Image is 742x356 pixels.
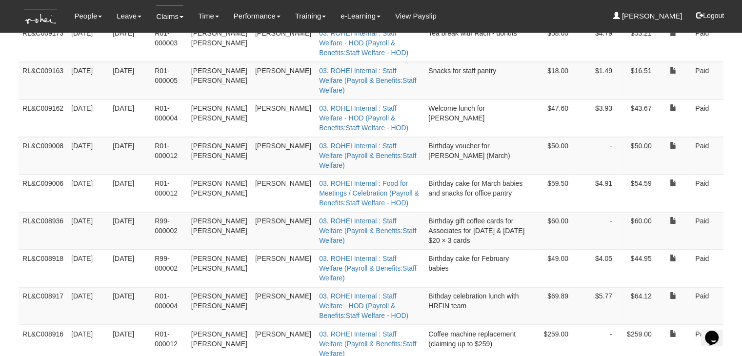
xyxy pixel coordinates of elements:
td: Paid [691,174,723,212]
td: RL&C009173 [19,24,67,61]
td: $43.67 [616,99,656,137]
td: Paid [691,212,723,249]
td: $64.12 [616,287,656,324]
td: $54.59 [616,174,656,212]
td: [DATE] [109,24,151,61]
td: R01-000012 [151,137,187,174]
a: Claims [156,5,183,28]
td: RL&C009008 [19,137,67,174]
td: $16.51 [616,61,656,99]
td: $69.89 [531,287,572,324]
td: [PERSON_NAME] [251,287,315,324]
td: R01-000005 [151,61,187,99]
td: [DATE] [67,174,109,212]
td: [PERSON_NAME] [PERSON_NAME] [187,137,251,174]
td: [DATE] [109,137,151,174]
a: 03. ROHEI Internal : Staff Welfare - HOD (Payroll & Benefits:Staff Welfare - HOD) [319,292,408,319]
a: 03. ROHEI Internal : Food for Meetings / Celebration (Payroll & Benefits:Staff Welfare - HOD) [319,179,419,207]
td: RL&C009163 [19,61,67,99]
td: $50.00 [616,137,656,174]
td: [PERSON_NAME] [PERSON_NAME] [187,99,251,137]
td: Paid [691,249,723,287]
td: [DATE] [67,99,109,137]
iframe: chat widget [701,317,732,346]
td: - [572,137,616,174]
td: [DATE] [67,24,109,61]
td: Welcome lunch for [PERSON_NAME] [424,99,531,137]
td: $50.00 [531,137,572,174]
td: $1.49 [572,61,616,99]
a: Training [295,5,326,27]
td: RL&C008918 [19,249,67,287]
td: [DATE] [109,287,151,324]
td: RL&C008936 [19,212,67,249]
a: Performance [234,5,281,27]
td: [PERSON_NAME] [251,137,315,174]
td: RL&C008917 [19,287,67,324]
a: 03. ROHEI Internal : Staff Welfare (Payroll & Benefits:Staff Welfare) [319,217,416,244]
td: $47.60 [531,99,572,137]
a: 03. ROHEI Internal : Staff Welfare (Payroll & Benefits:Staff Welfare) [319,142,416,169]
td: $4.05 [572,249,616,287]
td: Bithday celebration lunch with HRFIN team [424,287,531,324]
td: Birthday cake for February babies [424,249,531,287]
td: Paid [691,24,723,61]
td: - [572,212,616,249]
td: Paid [691,287,723,324]
td: $60.00 [616,212,656,249]
td: [PERSON_NAME] [251,24,315,61]
td: Birthday gift coffee cards for Associates for [DATE] & [DATE] $20 × 3 cards [424,212,531,249]
td: [DATE] [109,249,151,287]
td: [DATE] [109,99,151,137]
td: $60.00 [531,212,572,249]
td: $49.00 [531,249,572,287]
td: Birthday voucher for [PERSON_NAME] (March) [424,137,531,174]
td: $5.77 [572,287,616,324]
td: [DATE] [67,61,109,99]
td: $44.95 [616,249,656,287]
td: RL&C009162 [19,99,67,137]
td: $4.79 [572,24,616,61]
td: [PERSON_NAME] [PERSON_NAME] [187,287,251,324]
td: [DATE] [67,249,109,287]
td: $3.93 [572,99,616,137]
td: RL&C009006 [19,174,67,212]
td: Birthday cake for March babies and snacks for office pantry [424,174,531,212]
td: R01-000004 [151,287,187,324]
td: $18.00 [531,61,572,99]
td: R01-000012 [151,174,187,212]
td: [PERSON_NAME] [251,61,315,99]
td: [PERSON_NAME] [PERSON_NAME] [187,212,251,249]
td: [DATE] [67,212,109,249]
td: $53.21 [616,24,656,61]
td: [DATE] [109,61,151,99]
td: $58.00 [531,24,572,61]
a: 03. ROHEI Internal : Staff Welfare - HOD (Payroll & Benefits:Staff Welfare - HOD) [319,29,408,57]
td: $4.91 [572,174,616,212]
td: [PERSON_NAME] [PERSON_NAME] [187,24,251,61]
a: [PERSON_NAME] [613,5,682,27]
td: [PERSON_NAME] [251,212,315,249]
td: [DATE] [109,174,151,212]
td: Snacks for staff pantry [424,61,531,99]
td: $59.50 [531,174,572,212]
button: Logout [689,4,731,27]
td: R01-000003 [151,24,187,61]
td: Tea break with Rach - donuts [424,24,531,61]
td: [PERSON_NAME] [251,249,315,287]
td: [DATE] [67,287,109,324]
td: Paid [691,137,723,174]
td: [DATE] [67,137,109,174]
td: [DATE] [109,212,151,249]
a: 03. ROHEI Internal : Staff Welfare (Payroll & Benefits:Staff Welfare) [319,67,416,94]
a: 03. ROHEI Internal : Staff Welfare (Payroll & Benefits:Staff Welfare) [319,255,416,282]
a: People [75,5,102,27]
td: Paid [691,61,723,99]
td: [PERSON_NAME] [251,174,315,212]
td: R99-000002 [151,212,187,249]
a: 03. ROHEI Internal : Staff Welfare - HOD (Payroll & Benefits:Staff Welfare - HOD) [319,104,408,132]
a: e-Learning [341,5,381,27]
a: Leave [117,5,141,27]
a: Time [198,5,219,27]
a: View Payslip [395,5,437,27]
